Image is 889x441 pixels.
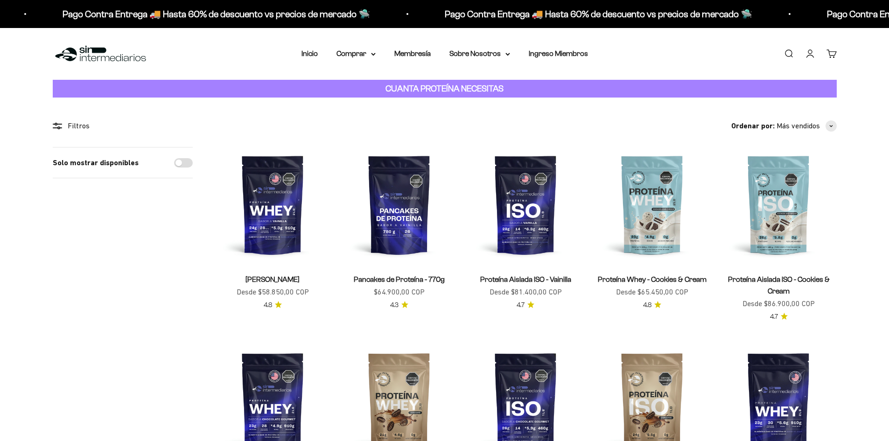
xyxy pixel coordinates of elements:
a: Membresía [394,49,431,57]
sale-price: Desde $86.900,00 COP [742,298,815,310]
a: Proteína Aislada ISO - Cookies & Cream [728,275,830,295]
a: 4.84.8 de 5.0 estrellas [264,300,282,310]
button: Más vendidos [777,120,837,132]
summary: Comprar [336,48,376,60]
label: Solo mostrar disponibles [53,157,139,169]
span: 4.8 [643,300,651,310]
sale-price: Desde $65.450,00 COP [616,286,688,298]
a: Proteína Whey - Cookies & Cream [598,275,707,283]
a: 4.84.8 de 5.0 estrellas [643,300,661,310]
span: Ordenar por: [731,120,775,132]
p: Pago Contra Entrega 🚚 Hasta 60% de descuento vs precios de mercado 🛸 [39,7,347,21]
a: Inicio [301,49,318,57]
a: Proteína Aislada ISO - Vainilla [480,275,571,283]
sale-price: $64.900,00 COP [374,286,425,298]
span: Más vendidos [777,120,820,132]
a: 4.74.7 de 5.0 estrellas [517,300,534,310]
strong: CUANTA PROTEÍNA NECESITAS [385,84,504,93]
p: Pago Contra Entrega 🚚 Hasta 60% de descuento vs precios de mercado 🛸 [421,7,729,21]
span: 4.7 [770,312,778,322]
a: 4.34.3 de 5.0 estrellas [390,300,408,310]
a: Pancakes de Proteína - 770g [354,275,445,283]
sale-price: Desde $58.850,00 COP [237,286,309,298]
a: [PERSON_NAME] [245,275,300,283]
summary: Sobre Nosotros [449,48,510,60]
a: 4.74.7 de 5.0 estrellas [770,312,788,322]
a: Ingreso Miembros [529,49,588,57]
span: 4.8 [264,300,272,310]
span: 4.3 [390,300,399,310]
sale-price: Desde $81.400,00 COP [490,286,562,298]
span: 4.7 [517,300,525,310]
div: Filtros [53,120,193,132]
